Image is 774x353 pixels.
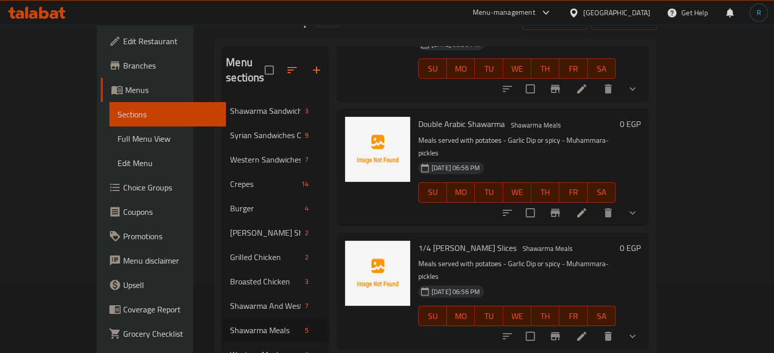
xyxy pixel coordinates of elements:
[427,163,484,173] span: [DATE] 06:56 PM
[230,227,301,239] div: Maria Al Sham Boxes
[118,157,218,169] span: Edit Menu
[427,287,484,297] span: [DATE] 06:56 PM
[101,175,226,200] a: Choice Groups
[230,202,301,214] span: Burger
[592,61,612,76] span: SA
[418,306,447,326] button: SU
[507,119,565,131] span: Shawarma Meals
[345,241,410,306] img: 1/4 Kilo Shawarma Slices
[301,105,312,117] div: items
[101,53,226,78] a: Branches
[599,14,649,27] span: export
[418,182,447,203] button: SU
[101,224,226,248] a: Promotions
[123,181,218,194] span: Choice Groups
[230,275,301,287] div: Broasted Chicken
[301,155,312,165] span: 7
[222,99,329,123] div: Shawarma Sandwiches3
[563,61,583,76] span: FR
[520,326,541,347] span: Select to update
[301,277,312,286] span: 3
[301,131,312,140] span: 9
[123,59,218,72] span: Branches
[543,324,567,348] button: Branch-specific-item
[507,185,527,200] span: WE
[118,133,218,145] span: Full Menu View
[222,123,329,147] div: Syrian Sandwiches On Charcoal Xl9
[503,306,531,326] button: WE
[230,300,301,312] span: Shawarma And Western Fatat
[418,258,616,283] p: Meals served with potatoes - Garlic Dip or spicy - Muhammara- pickles
[519,243,577,254] span: Shawarma Meals
[109,102,226,126] a: Sections
[118,108,218,120] span: Sections
[230,153,301,166] span: Western Sandwiches XL
[123,279,218,291] span: Upsell
[447,182,475,203] button: MO
[222,269,329,294] div: Broasted Chicken3
[596,201,620,225] button: delete
[531,306,559,326] button: TH
[123,35,218,47] span: Edit Restaurant
[423,61,443,76] span: SU
[576,207,588,219] a: Edit menu item
[222,147,329,172] div: Western Sandwiches XL7
[507,61,527,76] span: WE
[304,58,329,82] button: Add section
[222,245,329,269] div: Grilled Chicken2
[479,309,499,324] span: TU
[588,306,616,326] button: SA
[588,58,616,79] button: SA
[226,55,265,85] h2: Menu sections
[222,318,329,342] div: Shawarma Meals5
[101,273,226,297] a: Upsell
[756,7,761,18] span: R
[230,105,301,117] div: Shawarma Sandwiches
[230,129,301,141] span: Syrian Sandwiches On Charcoal Xl
[418,240,517,255] span: 1/4 [PERSON_NAME] Slices
[520,202,541,223] span: Select to update
[125,84,218,96] span: Menus
[301,301,312,311] span: 7
[123,303,218,315] span: Coverage Report
[418,58,447,79] button: SU
[230,324,301,336] div: Shawarma Meals
[495,324,520,348] button: sort-choices
[423,185,443,200] span: SU
[626,330,639,342] svg: Show Choices
[222,196,329,220] div: Burger4
[479,185,499,200] span: TU
[559,306,587,326] button: FR
[576,83,588,95] a: Edit menu item
[301,251,312,263] div: items
[301,324,312,336] div: items
[222,172,329,196] div: Crepes14
[101,78,226,102] a: Menus
[503,182,531,203] button: WE
[473,7,535,19] div: Menu-management
[495,77,520,101] button: sort-choices
[503,58,531,79] button: WE
[447,58,475,79] button: MO
[626,207,639,219] svg: Show Choices
[620,201,645,225] button: show more
[301,275,312,287] div: items
[447,306,475,326] button: MO
[543,201,567,225] button: Branch-specific-item
[222,294,329,318] div: Shawarma And Western Fatat7
[620,324,645,348] button: show more
[230,251,301,263] span: Grilled Chicken
[259,59,280,81] span: Select all sections
[626,83,639,95] svg: Show Choices
[475,182,503,203] button: TU
[543,77,567,101] button: Branch-specific-item
[596,77,620,101] button: delete
[230,227,301,239] span: [PERSON_NAME] Sham Boxes
[588,182,616,203] button: SA
[222,220,329,245] div: [PERSON_NAME] Sham Boxes2
[495,201,520,225] button: sort-choices
[301,204,312,213] span: 4
[230,178,297,190] span: Crepes
[301,300,312,312] div: items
